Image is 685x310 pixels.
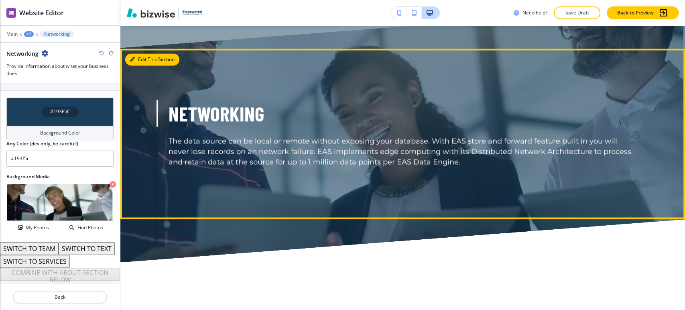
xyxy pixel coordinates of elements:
img: Bizwise Logo [127,8,175,18]
button: Find Photos [60,221,113,235]
h2: Networking [6,49,39,58]
h2: Any Color (dev only, be careful!) [6,140,78,147]
button: Back to Preview [607,6,679,19]
img: Your Logo [182,10,204,15]
button: SWITCH TO TEXT [59,242,115,255]
h4: Find Photos [77,224,103,231]
p: Back [14,294,106,301]
button: #193F5CBackground Color [6,98,114,140]
h2: Website Editor [19,8,64,18]
div: My PhotosFind Photos [6,184,114,236]
h4: #193F5C [50,108,70,115]
p: Save Draft [564,9,590,16]
p: The data source can be local or remote without exposing your database. With EAS store and forward... [169,136,637,167]
button: Edit This Section [125,53,179,65]
button: Main [6,31,18,37]
h2: Background Media [6,173,114,180]
p: Networking [169,100,637,127]
button: Back [13,291,107,304]
button: Networking [40,31,74,37]
h3: Need help? [522,9,547,16]
button: Save Draft [554,6,600,19]
h4: My Photos [26,224,49,231]
h3: Provide information about what your business does [6,63,114,77]
button: +2 [24,31,34,37]
p: Back to Preview [617,9,654,16]
p: Networking [44,31,70,37]
img: editor icon [6,8,16,18]
h4: Background Color [40,129,80,137]
button: My Photos [7,221,60,235]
